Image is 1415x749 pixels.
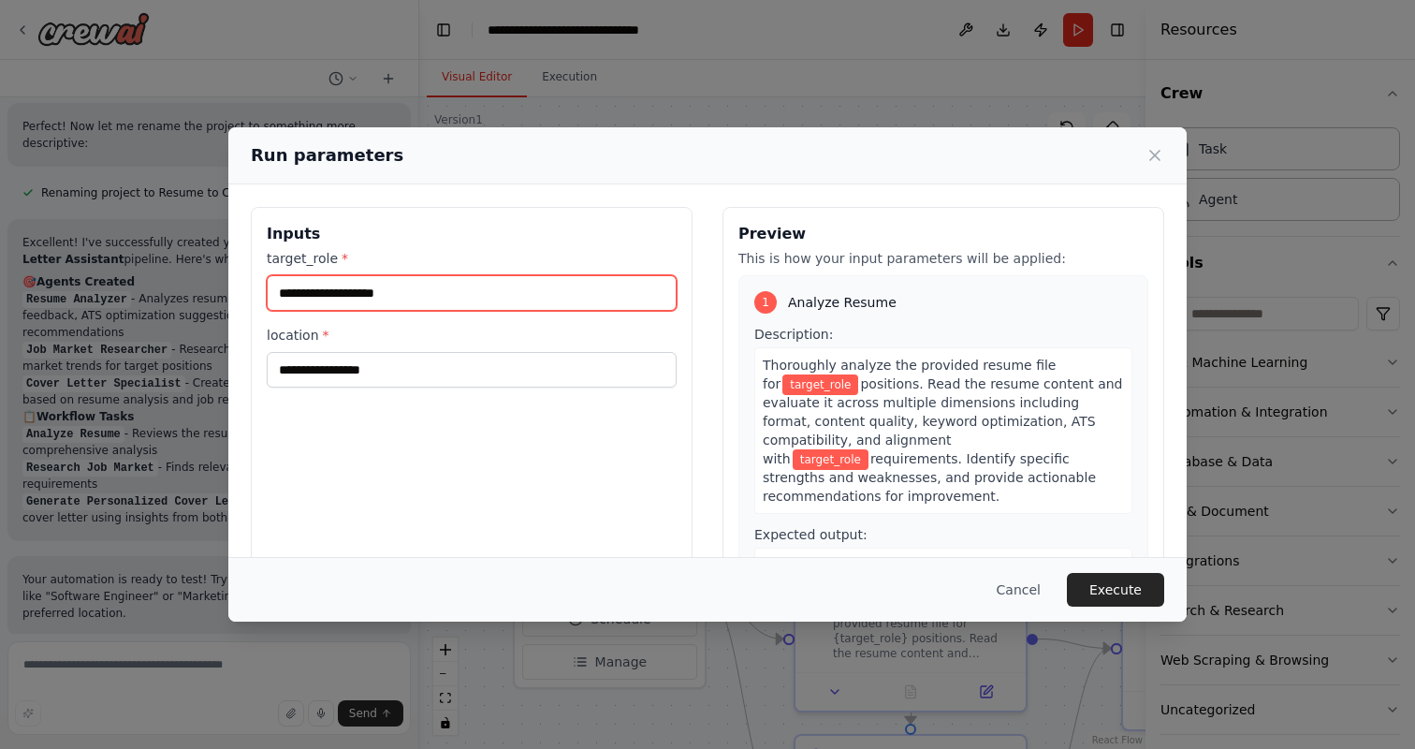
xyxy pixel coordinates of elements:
[793,449,868,470] span: Variable: target_role
[267,223,677,245] h3: Inputs
[267,326,677,345] label: location
[788,293,897,312] span: Analyze Resume
[754,327,833,342] span: Description:
[782,374,858,395] span: Variable: target_role
[251,142,403,169] h2: Run parameters
[763,376,1123,466] span: positions. Read the resume content and evaluate it across multiple dimensions including format, c...
[763,358,1056,391] span: Thoroughly analyze the provided resume file for
[754,291,777,314] div: 1
[267,249,677,268] label: target_role
[754,527,868,542] span: Expected output:
[982,573,1056,607] button: Cancel
[738,223,1148,245] h3: Preview
[763,451,1096,504] span: requirements. Identify specific strengths and weaknesses, and provide actionable recommendations ...
[1067,573,1164,607] button: Execute
[738,249,1148,268] p: This is how your input parameters will be applied:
